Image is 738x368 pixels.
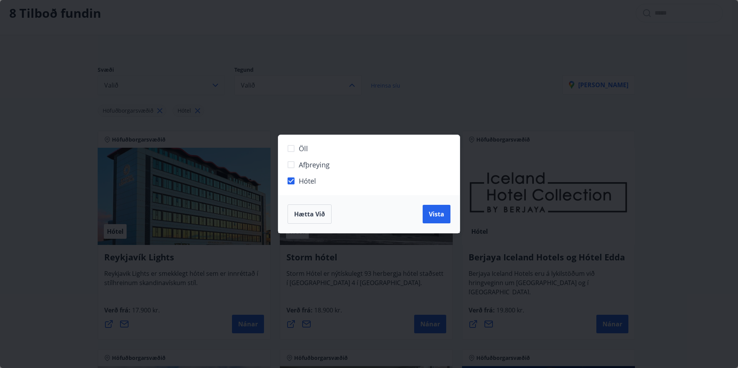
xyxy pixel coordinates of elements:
[288,204,332,224] button: Hætta við
[423,205,450,223] button: Vista
[299,143,308,154] span: Öll
[299,160,330,170] span: Afþreying
[429,210,444,218] span: Vista
[299,176,316,186] span: Hótel
[294,210,325,218] span: Hætta við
